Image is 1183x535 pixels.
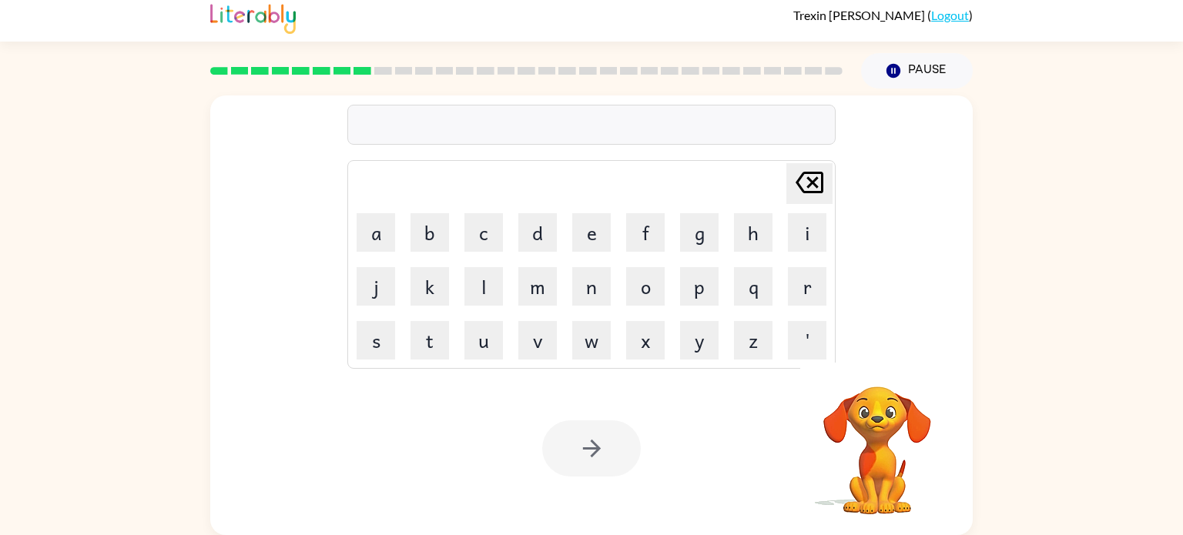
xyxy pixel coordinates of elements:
button: o [626,267,665,306]
span: Trexin [PERSON_NAME] [793,8,927,22]
button: m [518,267,557,306]
video: Your browser must support playing .mp4 files to use Literably. Please try using another browser. [800,363,954,517]
button: h [734,213,772,252]
button: c [464,213,503,252]
button: q [734,267,772,306]
button: f [626,213,665,252]
button: l [464,267,503,306]
button: n [572,267,611,306]
button: d [518,213,557,252]
button: t [411,321,449,359]
button: k [411,267,449,306]
button: u [464,321,503,359]
button: w [572,321,611,359]
button: y [680,321,719,359]
button: x [626,321,665,359]
button: a [357,213,395,252]
button: ' [788,321,826,359]
button: v [518,321,557,359]
button: i [788,213,826,252]
button: j [357,267,395,306]
button: z [734,321,772,359]
button: p [680,267,719,306]
button: s [357,321,395,359]
button: e [572,213,611,252]
button: Pause [861,53,973,89]
button: r [788,267,826,306]
button: b [411,213,449,252]
button: g [680,213,719,252]
a: Logout [931,8,969,22]
div: ( ) [793,8,973,22]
